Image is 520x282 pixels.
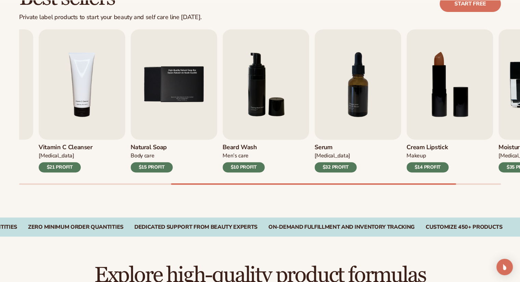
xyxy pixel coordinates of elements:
div: CUSTOMIZE 450+ PRODUCTS [426,224,503,230]
div: $14 PROFIT [406,162,449,172]
div: Makeup [406,152,449,159]
div: [MEDICAL_DATA] [39,152,93,159]
h3: Cream Lipstick [406,144,449,151]
h3: Beard Wash [223,144,265,151]
a: 7 / 9 [315,29,401,172]
h3: Vitamin C Cleanser [39,144,93,151]
a: 6 / 9 [223,29,309,172]
div: $21 PROFIT [39,162,81,172]
div: $15 PROFIT [131,162,173,172]
a: 5 / 9 [131,29,217,172]
div: $10 PROFIT [223,162,265,172]
div: Men’s Care [223,152,265,159]
div: Zero Minimum Order QuantitieS [28,224,123,230]
h3: Serum [315,144,357,151]
div: [MEDICAL_DATA] [315,152,357,159]
div: Dedicated Support From Beauty Experts [134,224,257,230]
h3: Natural Soap [131,144,173,151]
div: $32 PROFIT [315,162,357,172]
div: Private label products to start your beauty and self care line [DATE]. [19,14,202,21]
a: 4 / 9 [39,29,125,172]
a: 8 / 9 [406,29,493,172]
div: Open Intercom Messenger [496,259,513,275]
div: On-Demand Fulfillment and Inventory Tracking [268,224,415,230]
div: Body Care [131,152,173,159]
